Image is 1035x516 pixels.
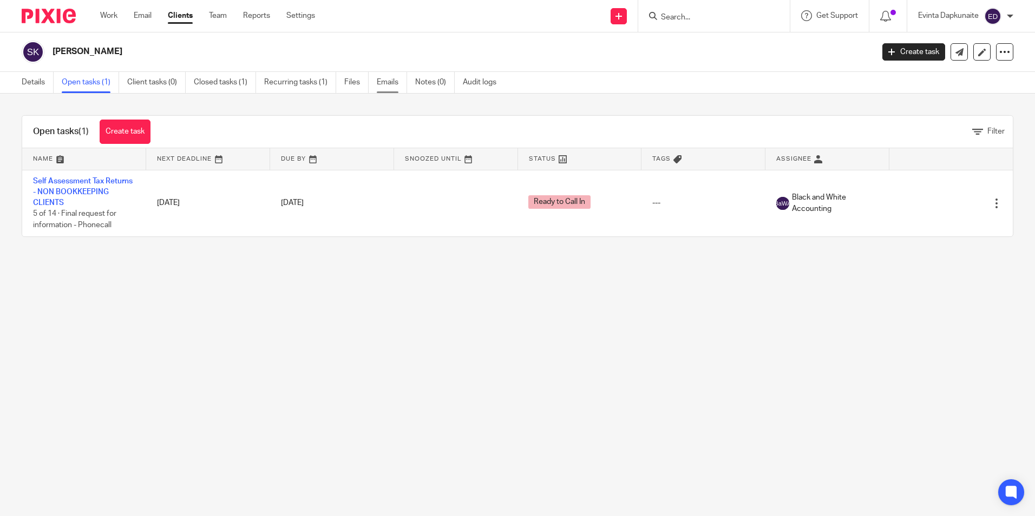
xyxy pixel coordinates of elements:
a: Team [209,10,227,21]
a: Create task [100,120,150,144]
span: Get Support [816,12,858,19]
span: 5 of 14 · Final request for information - Phonecall [33,210,116,229]
a: Recurring tasks (1) [264,72,336,93]
a: Email [134,10,152,21]
a: Open tasks (1) [62,72,119,93]
a: Notes (0) [415,72,455,93]
h2: [PERSON_NAME] [53,46,703,57]
p: Evinta Dapkunaite [918,10,979,21]
span: [DATE] [281,199,304,207]
a: Work [100,10,117,21]
span: Filter [987,128,1005,135]
a: Emails [377,72,407,93]
img: Pixie [22,9,76,23]
span: Snoozed Until [405,156,462,162]
input: Search [660,13,757,23]
a: Audit logs [463,72,505,93]
a: Files [344,72,369,93]
img: svg%3E [22,41,44,63]
a: Clients [168,10,193,21]
td: [DATE] [146,170,270,236]
span: Tags [652,156,671,162]
a: Closed tasks (1) [194,72,256,93]
a: Client tasks (0) [127,72,186,93]
a: Self Assessment Tax Returns - NON BOOKKEEPING CLIENTS [33,177,133,207]
a: Create task [882,43,945,61]
span: Ready to Call In [528,195,591,209]
img: svg%3E [984,8,1001,25]
span: (1) [78,127,89,136]
div: --- [652,197,755,208]
h1: Open tasks [33,126,89,137]
a: Settings [286,10,315,21]
span: Status [529,156,556,162]
a: Details [22,72,54,93]
span: Black and White Accounting [792,192,879,214]
a: Reports [243,10,270,21]
img: svg%3E [776,197,789,210]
